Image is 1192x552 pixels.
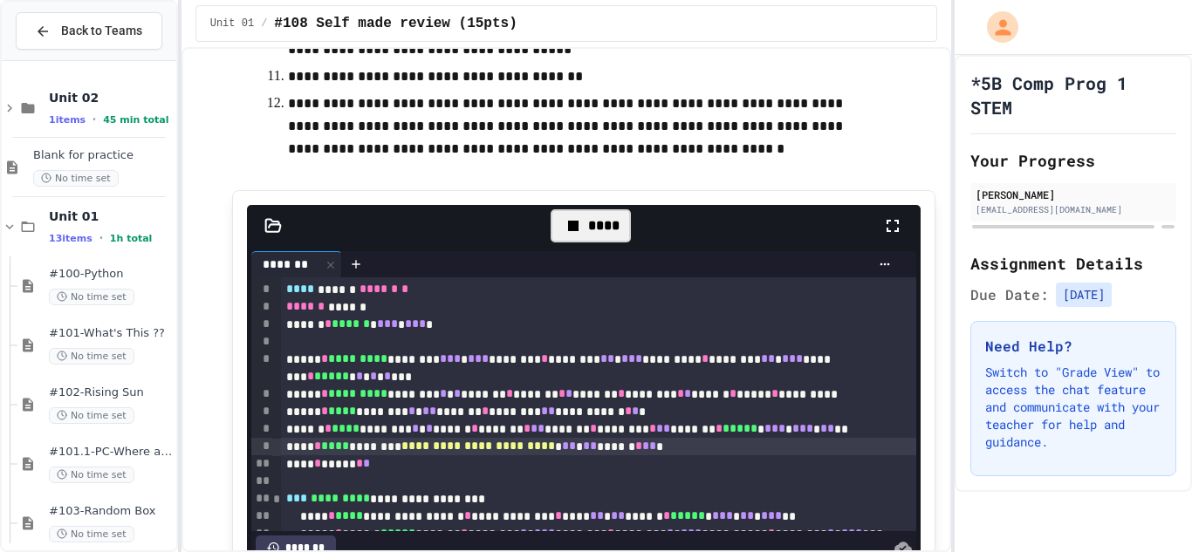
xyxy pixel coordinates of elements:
[49,445,173,460] span: #101.1-PC-Where am I?
[970,251,1176,276] h2: Assignment Details
[49,526,134,542] span: No time set
[970,284,1049,305] span: Due Date:
[976,187,1171,202] div: [PERSON_NAME]
[49,467,134,483] span: No time set
[49,348,134,365] span: No time set
[970,71,1176,119] h1: *5B Comp Prog 1 STEM
[969,7,1023,47] div: My Account
[985,364,1161,451] p: Switch to "Grade View" to access the chat feature and communicate with your teacher for help and ...
[976,203,1171,216] div: [EMAIL_ADDRESS][DOMAIN_NAME]
[49,289,134,305] span: No time set
[16,12,162,50] button: Back to Teams
[49,385,173,400] span: #102-Rising Sun
[49,114,86,126] span: 1 items
[210,17,254,31] span: Unit 01
[110,233,153,244] span: 1h total
[49,407,134,424] span: No time set
[61,22,142,40] span: Back to Teams
[274,13,517,34] span: #108 Self made review (15pts)
[92,112,96,126] span: •
[49,233,92,244] span: 13 items
[985,336,1161,357] h3: Need Help?
[103,114,168,126] span: 45 min total
[49,267,173,282] span: #100-Python
[49,90,173,106] span: Unit 02
[49,326,173,341] span: #101-What's This ??
[49,504,173,519] span: #103-Random Box
[33,170,119,187] span: No time set
[1056,283,1112,307] span: [DATE]
[261,17,267,31] span: /
[970,148,1176,173] h2: Your Progress
[33,148,173,163] span: Blank for practice
[49,208,173,224] span: Unit 01
[99,231,103,245] span: •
